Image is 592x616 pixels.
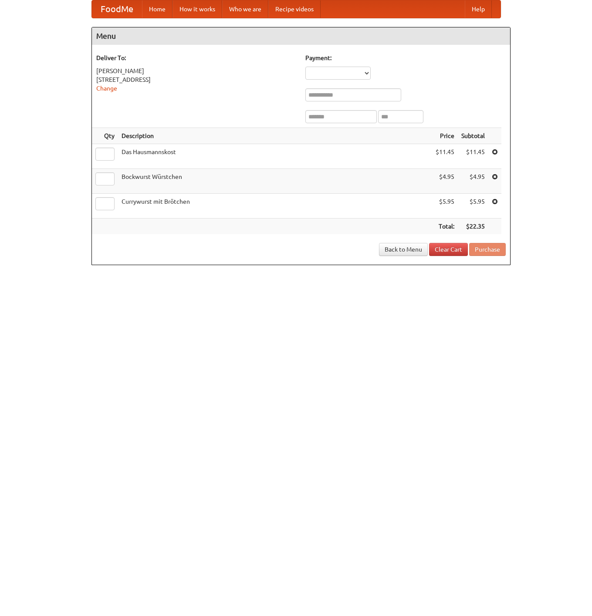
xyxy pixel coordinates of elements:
[92,27,510,45] h4: Menu
[92,0,142,18] a: FoodMe
[118,194,432,219] td: Currywurst mit Brötchen
[222,0,268,18] a: Who we are
[268,0,321,18] a: Recipe videos
[96,67,297,75] div: [PERSON_NAME]
[96,85,117,92] a: Change
[432,219,458,235] th: Total:
[305,54,506,62] h5: Payment:
[458,144,488,169] td: $11.45
[96,75,297,84] div: [STREET_ADDRESS]
[429,243,468,256] a: Clear Cart
[173,0,222,18] a: How it works
[432,144,458,169] td: $11.45
[458,128,488,144] th: Subtotal
[118,128,432,144] th: Description
[96,54,297,62] h5: Deliver To:
[432,128,458,144] th: Price
[142,0,173,18] a: Home
[465,0,492,18] a: Help
[469,243,506,256] button: Purchase
[432,169,458,194] td: $4.95
[92,128,118,144] th: Qty
[118,169,432,194] td: Bockwurst Würstchen
[379,243,428,256] a: Back to Menu
[458,219,488,235] th: $22.35
[432,194,458,219] td: $5.95
[118,144,432,169] td: Das Hausmannskost
[458,169,488,194] td: $4.95
[458,194,488,219] td: $5.95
